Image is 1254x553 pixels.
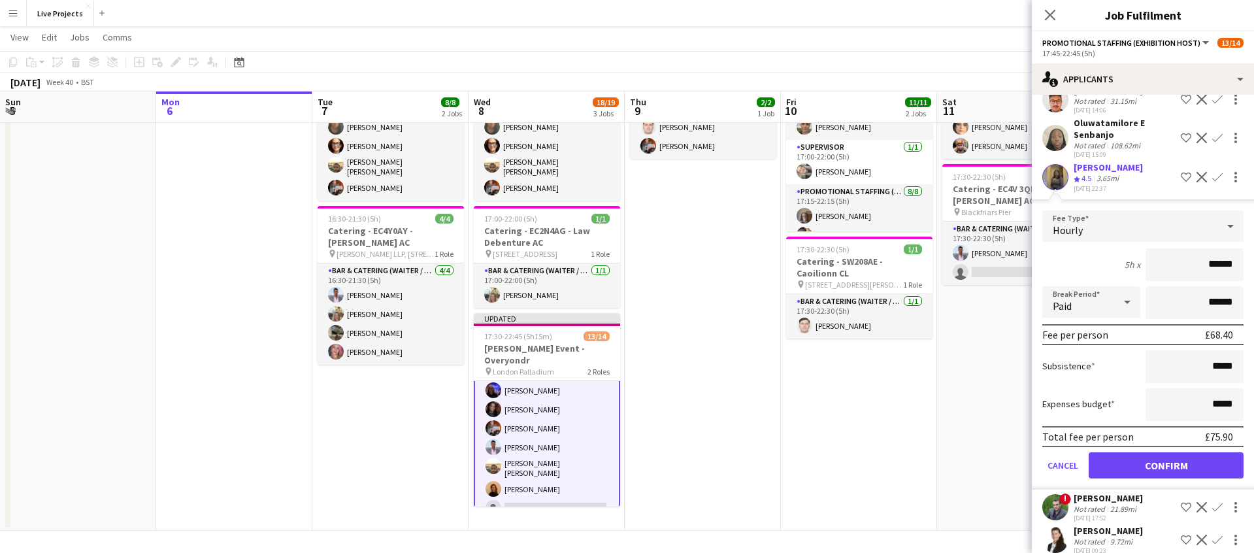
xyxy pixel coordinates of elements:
div: Not rated [1074,504,1108,514]
span: Paid [1053,299,1072,312]
app-card-role: Promotional Staffing (Exhibition Host)2/219:15-01:00 (5h45m)[PERSON_NAME][PERSON_NAME] [630,95,776,159]
span: 17:30-22:30 (5h) [797,244,850,254]
span: 1/1 [904,244,922,254]
span: Week 40 [43,77,76,87]
div: Oluwatamilore E Senbanjo [1074,117,1176,141]
div: 2 Jobs [442,109,462,118]
span: [PERSON_NAME] LLP, [STREET_ADDRESS] [337,249,435,259]
div: Total fee per person [1042,430,1134,443]
div: Not rated [1074,537,1108,546]
span: 1 Role [591,249,610,259]
span: 17:00-22:00 (5h) [484,214,537,224]
span: 17:30-22:45 (5h15m) [484,331,552,341]
div: 1 Job [757,109,774,118]
a: View [5,29,34,46]
div: 9.72mi [1108,537,1135,546]
app-card-role: Promotional Staffing (Exhibition Host)8/817:15-22:15 (5h)[PERSON_NAME][PERSON_NAME] [786,184,932,361]
h3: Job Fulfilment [1032,7,1254,24]
span: 11 [940,103,957,118]
app-card-role: Bar & Catering (Waiter / waitress)4A1/217:30-22:30 (5h)[PERSON_NAME] [942,222,1089,285]
div: 3.65mi [1094,173,1121,184]
span: 11/11 [905,97,931,107]
span: 6 [159,103,180,118]
a: Jobs [65,29,95,46]
span: Hourly [1053,224,1083,237]
div: 31.15mi [1108,96,1139,106]
span: 17:30-22:30 (5h) [953,172,1006,182]
app-job-card: 16:45-22:15 (5h30m)10/10[PERSON_NAME] Event - Overyondr [GEOGRAPHIC_DATA]3 RolesEvents (Event Man... [786,38,932,231]
label: Expenses budget [1042,398,1115,410]
span: Wed [474,96,491,108]
app-job-card: 17:30-22:30 (5h)1/1Catering - SW208AE - Caoilionn CL [STREET_ADDRESS][PERSON_NAME]1 RoleBar & Cat... [786,237,932,339]
div: Not rated [1074,96,1108,106]
div: [DATE] 22:37 [1074,184,1143,193]
button: Confirm [1089,452,1244,478]
app-job-card: 17:00-22:00 (5h)1/1Catering - EC2N4AG - Law Debenture AC [STREET_ADDRESS]1 RoleBar & Catering (Wa... [474,206,620,308]
span: 9 [628,103,646,118]
app-job-card: 17:30-22:30 (5h)1/2Catering - EC4V 3QR - [PERSON_NAME] AC Blackfriars Pier1 RoleBar & Catering (W... [942,164,1089,285]
app-card-role: Supervisor1/117:00-22:00 (5h)[PERSON_NAME] [786,140,932,184]
span: 13/14 [584,331,610,341]
app-card-role: Promotional Staffing (Exhibition Host)4/407:30-17:30 (10h)[PERSON_NAME][PERSON_NAME][PERSON_NAME]... [318,95,464,201]
h3: Catering - EC4V 3QR - [PERSON_NAME] AC [942,183,1089,207]
span: Jobs [70,31,90,43]
div: £68.40 [1205,328,1233,341]
div: [DATE] 14:06 [1074,106,1143,114]
h3: [PERSON_NAME] Event - Overyondr [474,343,620,366]
div: Not rated [1074,141,1108,150]
span: Fri [786,96,797,108]
span: 1 Role [435,249,454,259]
div: [PERSON_NAME] [1074,161,1143,173]
app-job-card: 16:30-21:30 (5h)4/4Catering - EC4Y0AY - [PERSON_NAME] AC [PERSON_NAME] LLP, [STREET_ADDRESS]1 Rol... [318,206,464,365]
div: [PERSON_NAME] [1074,492,1143,504]
app-card-role: Bar & Catering (Waiter / waitress)1/117:00-22:00 (5h)[PERSON_NAME] [474,263,620,308]
span: 16:30-21:30 (5h) [328,214,381,224]
div: 5h x [1125,259,1140,271]
span: Edit [42,31,57,43]
span: View [10,31,29,43]
app-card-role: Bar & Catering (Waiter / waitress)1/117:30-22:30 (5h)[PERSON_NAME] [786,294,932,339]
div: BST [81,77,94,87]
span: Blackfriars Pier [961,207,1011,217]
div: [PERSON_NAME] [1074,525,1143,537]
div: [DATE] 15:09 [1074,150,1176,159]
span: Tue [318,96,333,108]
span: 18/19 [593,97,619,107]
span: 8/8 [441,97,459,107]
div: 21.89mi [1108,504,1139,514]
span: [STREET_ADDRESS] [493,249,557,259]
span: 4/4 [435,214,454,224]
label: Subsistence [1042,360,1095,372]
span: 2/2 [757,97,775,107]
app-card-role: Promotional Staffing (Exhibition Host)4/408:00-13:00 (5h)[PERSON_NAME][PERSON_NAME][PERSON_NAME] ... [474,95,620,201]
h3: Catering - EC2N4AG - Law Debenture AC [474,225,620,248]
span: Sun [5,96,21,108]
app-job-card: Updated17:30-22:45 (5h15m)13/14[PERSON_NAME] Event - Overyondr London Palladium2 RolesMia (Almiri... [474,313,620,507]
div: 3 Jobs [593,109,618,118]
div: 108.62mi [1108,141,1143,150]
app-card-role: Bar & Catering (Waiter / waitress)2/214:00-20:00 (6h)[PERSON_NAME][PERSON_NAME] [942,95,1089,159]
span: [STREET_ADDRESS][PERSON_NAME] [805,280,903,290]
span: 7 [316,103,333,118]
span: 4.5 [1081,173,1091,183]
span: ! [1059,494,1071,505]
span: Mon [161,96,180,108]
a: Edit [37,29,62,46]
h3: Catering - EC4Y0AY - [PERSON_NAME] AC [318,225,464,248]
div: 2 Jobs [906,109,931,118]
span: 1/1 [591,214,610,224]
div: Fee per person [1042,328,1108,341]
span: 13/14 [1217,38,1244,48]
span: Sat [942,96,957,108]
div: [DATE] [10,76,41,89]
h3: Catering - SW208AE - Caoilionn CL [786,256,932,279]
app-card-role: Mia (Almiria) Tomaz[PERSON_NAME][PERSON_NAME][PERSON_NAME][PERSON_NAME][PERSON_NAME][PERSON_NAME]... [474,244,620,522]
span: Comms [103,31,132,43]
button: Cancel [1042,452,1083,478]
